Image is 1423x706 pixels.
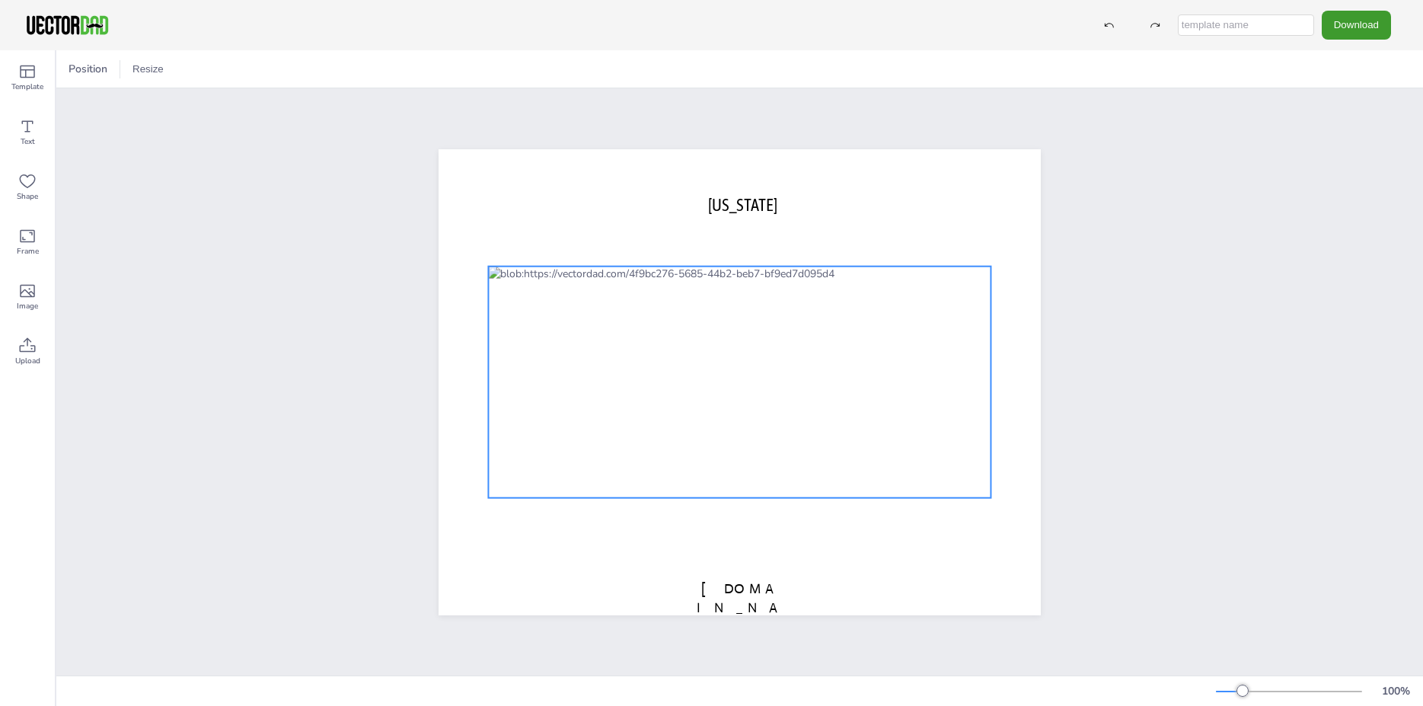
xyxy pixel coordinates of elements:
span: Frame [17,245,39,257]
span: Position [65,62,110,76]
span: Template [11,81,43,93]
input: template name [1178,14,1314,36]
img: VectorDad-1.png [24,14,110,37]
button: Resize [126,57,170,81]
span: Shape [17,190,38,203]
span: [US_STATE] [708,194,777,214]
span: Image [17,300,38,312]
div: 100 % [1377,684,1414,698]
span: [DOMAIN_NAME] [697,580,782,634]
span: Text [21,136,35,148]
button: Download [1322,11,1391,39]
span: Upload [15,355,40,367]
